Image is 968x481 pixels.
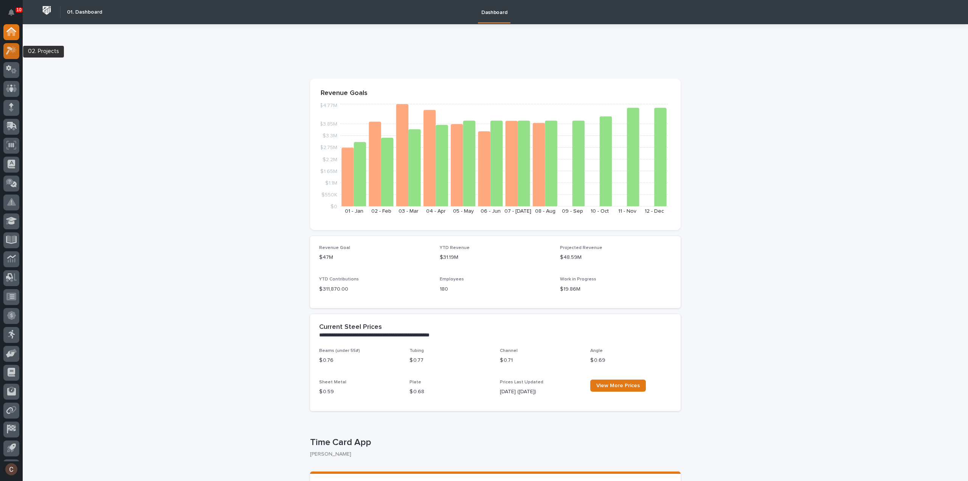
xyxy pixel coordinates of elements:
tspan: $3.85M [320,121,337,127]
p: Revenue Goals [321,89,670,98]
tspan: $2.75M [320,145,337,150]
div: Notifications10 [9,9,19,21]
button: users-avatar [3,461,19,477]
p: $ 0.71 [500,356,581,364]
p: [PERSON_NAME] [310,451,675,458]
a: View More Prices [590,380,646,392]
tspan: $1.1M [325,180,337,185]
p: $ 0.76 [319,356,400,364]
p: [DATE] ([DATE]) [500,388,581,396]
text: 05 - May [453,209,474,214]
p: $48.59M [560,254,672,262]
text: 06 - Jun [481,209,501,214]
span: View More Prices [596,383,640,388]
p: 180 [440,285,551,293]
span: Revenue Goal [319,246,350,250]
tspan: $1.65M [320,168,337,174]
text: 10 - Oct [591,209,609,214]
h2: Current Steel Prices [319,323,382,332]
text: 11 - Nov [618,209,636,214]
text: 07 - [DATE] [504,209,531,214]
h2: 01. Dashboard [67,9,102,16]
text: 12 - Dec [645,209,664,214]
p: $ 0.59 [319,388,400,396]
text: 08 - Aug [535,209,555,214]
tspan: $0 [330,204,337,209]
text: 03 - Mar [399,209,419,214]
span: YTD Revenue [440,246,470,250]
p: $19.86M [560,285,672,293]
p: Time Card App [310,437,678,448]
img: Workspace Logo [40,3,54,17]
span: YTD Contributions [319,277,359,282]
p: $ 0.77 [410,356,491,364]
span: Tubing [410,349,424,353]
span: Employees [440,277,464,282]
span: Angle [590,349,603,353]
p: 10 [17,7,22,12]
tspan: $550K [321,192,337,197]
p: $47M [319,254,431,262]
span: Sheet Metal [319,380,346,384]
span: Work in Progress [560,277,596,282]
p: $ 0.68 [410,388,491,396]
text: 02 - Feb [371,209,391,214]
span: Projected Revenue [560,246,602,250]
p: $31.19M [440,254,551,262]
button: Notifications [3,5,19,20]
span: Prices Last Updated [500,380,543,384]
text: 09 - Sep [562,209,583,214]
tspan: $4.77M [320,103,337,108]
text: 04 - Apr [426,209,446,214]
p: $ 0.69 [590,356,672,364]
tspan: $2.2M [323,157,337,162]
span: Channel [500,349,518,353]
span: Plate [410,380,421,384]
text: 01 - Jan [345,209,363,214]
tspan: $3.3M [323,133,337,139]
p: $ 311,870.00 [319,285,431,293]
span: Beams (under 55#) [319,349,360,353]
